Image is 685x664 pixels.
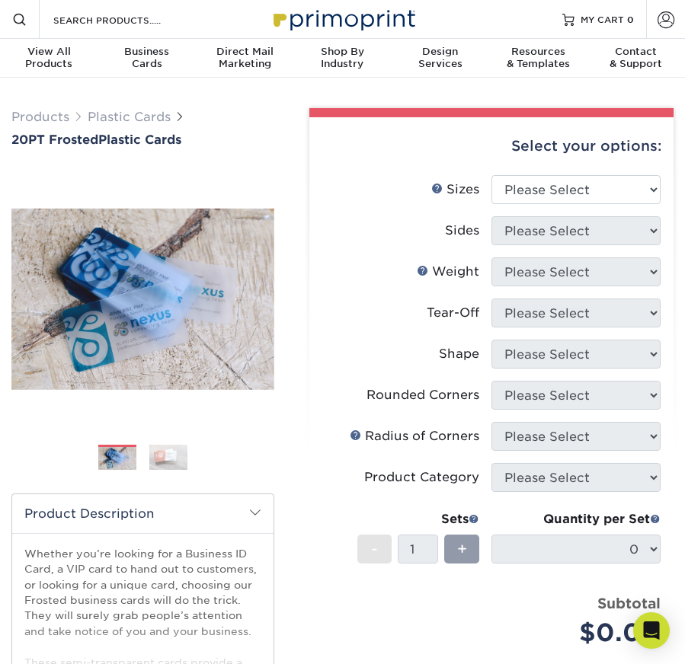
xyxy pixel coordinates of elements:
[322,117,661,175] div: Select your options:
[11,132,274,147] h1: Plastic Cards
[98,39,195,79] a: BusinessCards
[587,39,685,79] a: Contact& Support
[627,14,634,24] span: 0
[491,510,661,528] div: Quantity per Set
[350,427,479,445] div: Radius of Corners
[196,46,293,70] div: Marketing
[357,510,479,528] div: Sets
[364,468,479,487] div: Product Category
[587,46,685,70] div: & Support
[11,132,98,147] span: 20PT Frosted
[392,39,489,79] a: DesignServices
[11,208,274,389] img: 20PT Frosted 01
[427,304,479,322] div: Tear-Off
[417,263,479,281] div: Weight
[392,46,489,70] div: Services
[489,46,587,58] span: Resources
[98,445,136,471] img: Plastic Cards 01
[371,538,378,560] span: -
[267,2,419,35] img: Primoprint
[12,494,274,533] h2: Product Description
[98,46,195,70] div: Cards
[293,46,391,70] div: Industry
[293,39,391,79] a: Shop ByIndustry
[581,13,624,26] span: MY CART
[196,39,293,79] a: Direct MailMarketing
[88,110,171,124] a: Plastic Cards
[503,615,661,651] div: $0.00
[489,39,587,79] a: Resources& Templates
[431,180,479,199] div: Sizes
[439,345,479,363] div: Shape
[445,222,479,240] div: Sides
[98,46,195,58] span: Business
[293,46,391,58] span: Shop By
[52,11,200,29] input: SEARCH PRODUCTS.....
[367,386,479,404] div: Rounded Corners
[11,110,69,124] a: Products
[11,132,274,147] a: 20PT FrostedPlastic Cards
[149,444,187,471] img: Plastic Cards 02
[392,46,489,58] span: Design
[633,612,670,649] div: Open Intercom Messenger
[587,46,685,58] span: Contact
[489,46,587,70] div: & Templates
[196,46,293,58] span: Direct Mail
[457,538,467,560] span: +
[597,595,661,611] strong: Subtotal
